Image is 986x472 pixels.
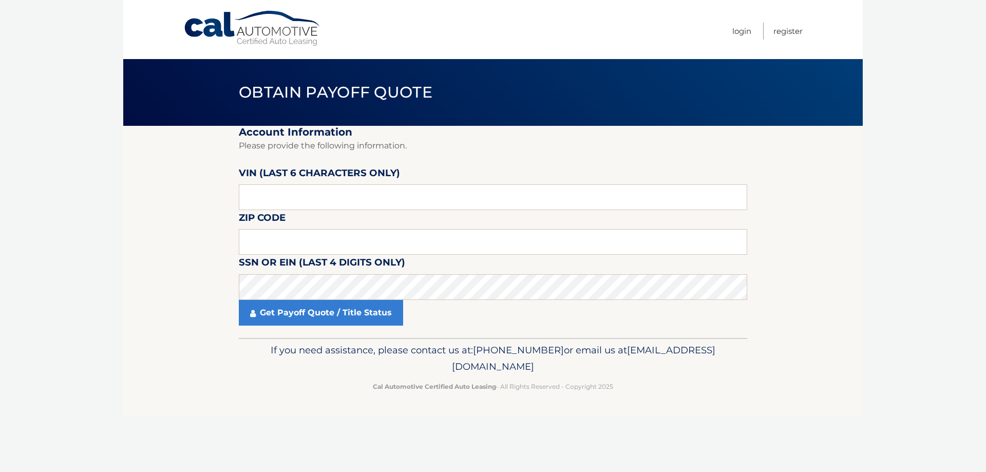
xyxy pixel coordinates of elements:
span: Obtain Payoff Quote [239,83,432,102]
p: - All Rights Reserved - Copyright 2025 [245,381,741,392]
a: Cal Automotive [183,10,322,47]
label: VIN (last 6 characters only) [239,165,400,184]
label: SSN or EIN (last 4 digits only) [239,255,405,274]
p: Please provide the following information. [239,139,747,153]
span: [PHONE_NUMBER] [473,344,564,356]
a: Get Payoff Quote / Title Status [239,300,403,326]
label: Zip Code [239,210,286,229]
strong: Cal Automotive Certified Auto Leasing [373,383,496,390]
h2: Account Information [239,126,747,139]
a: Register [773,23,803,40]
a: Login [732,23,751,40]
p: If you need assistance, please contact us at: or email us at [245,342,741,375]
